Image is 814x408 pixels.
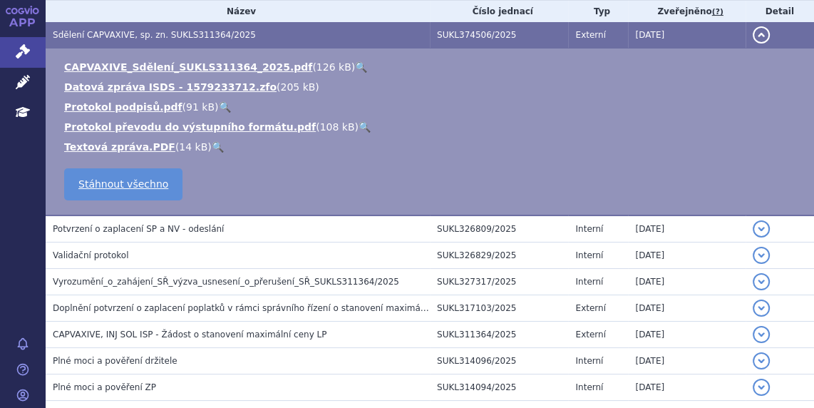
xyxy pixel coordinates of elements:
[628,22,745,49] td: [DATE]
[575,303,605,313] span: Externí
[628,215,745,243] td: [DATE]
[753,247,770,264] button: detail
[430,295,568,322] td: SUKL317103/2025
[628,322,745,348] td: [DATE]
[628,1,745,22] th: Zveřejněno
[628,243,745,269] td: [DATE]
[575,250,603,260] span: Interní
[64,120,800,134] li: ( )
[575,356,603,366] span: Interní
[753,352,770,369] button: detail
[430,374,568,401] td: SUKL314094/2025
[628,374,745,401] td: [DATE]
[712,7,723,17] abbr: (?)
[575,277,603,287] span: Interní
[64,100,800,114] li: ( )
[64,121,316,133] a: Protokol převodu do výstupního formátu.pdf
[53,250,129,260] span: Validační protokol
[575,30,605,40] span: Externí
[753,26,770,44] button: detail
[316,61,351,73] span: 126 kB
[359,121,371,133] a: 🔍
[64,168,182,200] a: Stáhnout všechno
[64,81,277,93] a: Datová zpráva ISDS - 1579233712.zfo
[212,141,224,153] a: 🔍
[430,22,568,49] td: SUKL374506/2025
[179,141,207,153] span: 14 kB
[64,80,800,94] li: ( )
[753,273,770,290] button: detail
[64,101,182,113] a: Protokol podpisů.pdf
[53,382,156,392] span: Plné moci a pověření ZP
[430,348,568,374] td: SUKL314096/2025
[53,303,798,313] span: Doplnění potvrzení o zaplacení poplatků v rámci správního řízení o stanovení maximální ceny očkov...
[53,330,326,340] span: CAPVAXIVE, INJ SOL ISP - Žádost o stanovení maximální ceny LP
[575,224,603,234] span: Interní
[430,1,568,22] th: Číslo jednací
[753,220,770,238] button: detail
[53,224,224,234] span: Potvrzení o zaplacení SP a NV - odeslání
[64,141,175,153] a: Textová zpráva.PDF
[320,121,355,133] span: 108 kB
[746,1,814,22] th: Detail
[186,101,215,113] span: 91 kB
[568,1,628,22] th: Typ
[53,356,177,366] span: Plné moci a pověření držitele
[753,300,770,317] button: detail
[355,61,367,73] a: 🔍
[53,30,256,40] span: Sdělení CAPVAXIVE, sp. zn. SUKLS311364/2025
[575,382,603,392] span: Interní
[53,277,399,287] span: Vyrozumění_o_zahájení_SŘ_výzva_usnesení_o_přerušení_SŘ_SUKLS311364/2025
[430,322,568,348] td: SUKL311364/2025
[64,60,800,74] li: ( )
[280,81,315,93] span: 205 kB
[64,140,800,154] li: ( )
[628,269,745,295] td: [DATE]
[430,243,568,269] td: SUKL326829/2025
[64,61,312,73] a: CAPVAXIVE_Sdělení_SUKLS311364_2025.pdf
[628,348,745,374] td: [DATE]
[628,295,745,322] td: [DATE]
[575,330,605,340] span: Externí
[430,215,568,243] td: SUKL326809/2025
[753,326,770,343] button: detail
[430,269,568,295] td: SUKL327317/2025
[753,379,770,396] button: detail
[46,1,430,22] th: Název
[218,101,230,113] a: 🔍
